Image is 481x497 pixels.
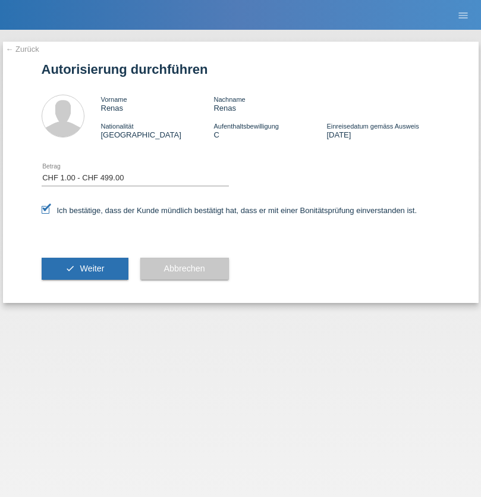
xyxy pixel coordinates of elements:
[326,123,419,130] span: Einreisedatum gemäss Ausweis
[213,96,245,103] span: Nachname
[101,123,134,130] span: Nationalität
[213,95,326,112] div: Renas
[101,95,214,112] div: Renas
[80,264,104,273] span: Weiter
[65,264,75,273] i: check
[101,96,127,103] span: Vorname
[164,264,205,273] span: Abbrechen
[42,206,417,215] label: Ich bestätige, dass der Kunde mündlich bestätigt hat, dass er mit einer Bonitätsprüfung einversta...
[101,121,214,139] div: [GEOGRAPHIC_DATA]
[326,121,439,139] div: [DATE]
[140,258,229,280] button: Abbrechen
[6,45,39,54] a: ← Zurück
[451,11,475,18] a: menu
[42,258,128,280] button: check Weiter
[213,121,326,139] div: C
[213,123,278,130] span: Aufenthaltsbewilligung
[457,10,469,21] i: menu
[42,62,440,77] h1: Autorisierung durchführen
